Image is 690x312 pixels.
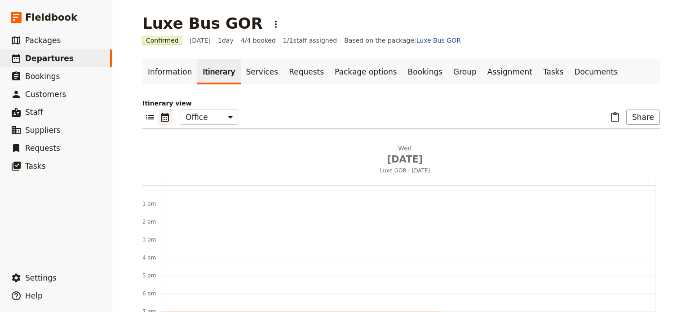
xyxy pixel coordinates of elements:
div: 5 am [142,272,165,279]
a: Luxe Bus GOR [416,37,461,44]
span: Staff [25,108,43,117]
a: Services [241,59,284,84]
div: 6 am [142,290,165,297]
span: Fieldbook [25,11,77,24]
p: Itinerary view [142,99,660,108]
a: Information [142,59,197,84]
a: Documents [569,59,623,84]
button: Wed [DATE]Luxe GOR - [DATE] [165,144,649,177]
a: Itinerary [197,59,240,84]
a: Assignment [482,59,538,84]
span: Based on the package: [344,36,461,45]
a: Package options [329,59,402,84]
a: Group [448,59,482,84]
span: Settings [25,273,57,282]
span: Help [25,291,43,300]
h1: Luxe Bus GOR [142,14,263,32]
a: Tasks [538,59,569,84]
span: Requests [25,144,60,153]
span: Tasks [25,162,46,171]
span: [DATE] [190,36,211,45]
span: Departures [25,54,74,63]
button: Calendar view [158,110,172,125]
button: Actions [268,17,283,32]
span: Packages [25,36,61,45]
h2: Wed [168,144,641,166]
button: Paste itinerary item [607,110,623,125]
a: Bookings [402,59,448,84]
span: Confirmed [142,36,182,45]
button: List view [142,110,158,125]
span: 1 day [218,36,234,45]
span: 4/4 booked [241,36,276,45]
span: 1 / 1 staff assigned [283,36,337,45]
div: 3 am [142,236,165,243]
button: Share [626,110,660,125]
span: [DATE] [168,153,641,166]
span: Suppliers [25,126,61,135]
span: Luxe GOR - [DATE] [165,167,645,174]
a: Requests [283,59,329,84]
span: Customers [25,90,66,99]
span: Bookings [25,72,60,81]
div: 1 am [142,200,165,207]
div: 4 am [142,254,165,261]
div: 2 am [142,218,165,225]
